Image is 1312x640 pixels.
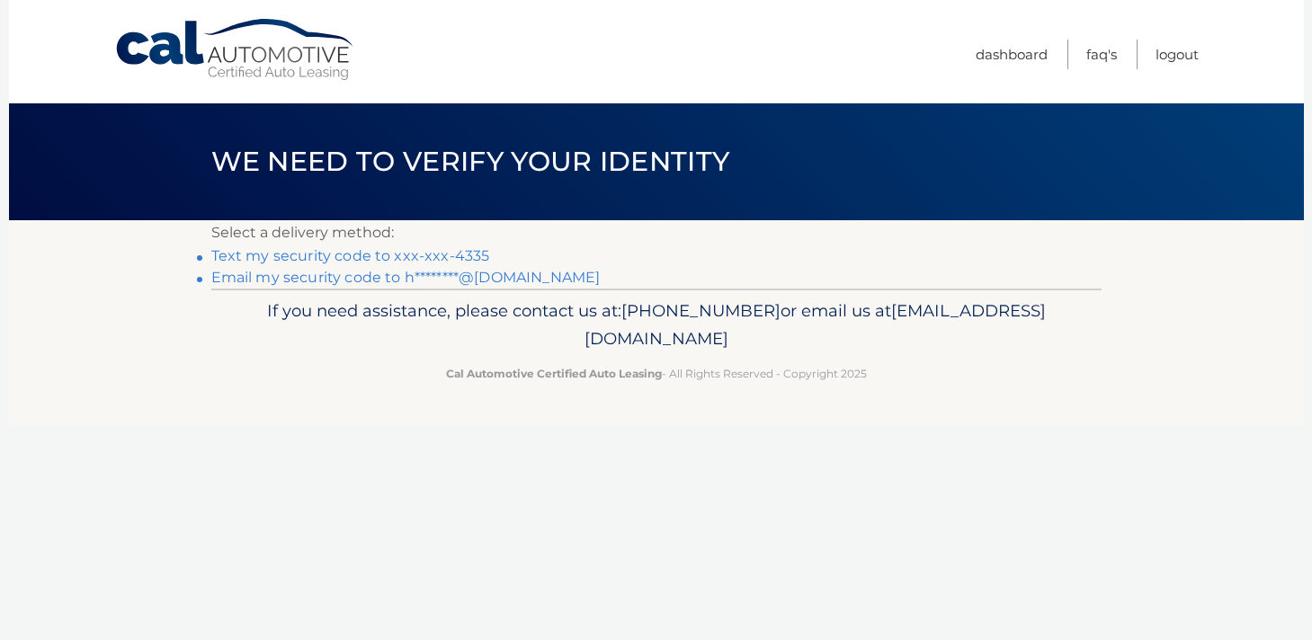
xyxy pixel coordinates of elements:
p: Select a delivery method: [211,220,1102,245]
a: Dashboard [976,40,1048,69]
span: We need to verify your identity [211,145,730,178]
a: FAQ's [1086,40,1117,69]
a: Cal Automotive [114,18,357,82]
p: If you need assistance, please contact us at: or email us at [223,297,1090,354]
a: Email my security code to h********@[DOMAIN_NAME] [211,269,601,286]
strong: Cal Automotive Certified Auto Leasing [446,367,662,380]
a: Text my security code to xxx-xxx-4335 [211,247,490,264]
a: Logout [1156,40,1199,69]
p: - All Rights Reserved - Copyright 2025 [223,364,1090,383]
span: [PHONE_NUMBER] [621,300,781,321]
